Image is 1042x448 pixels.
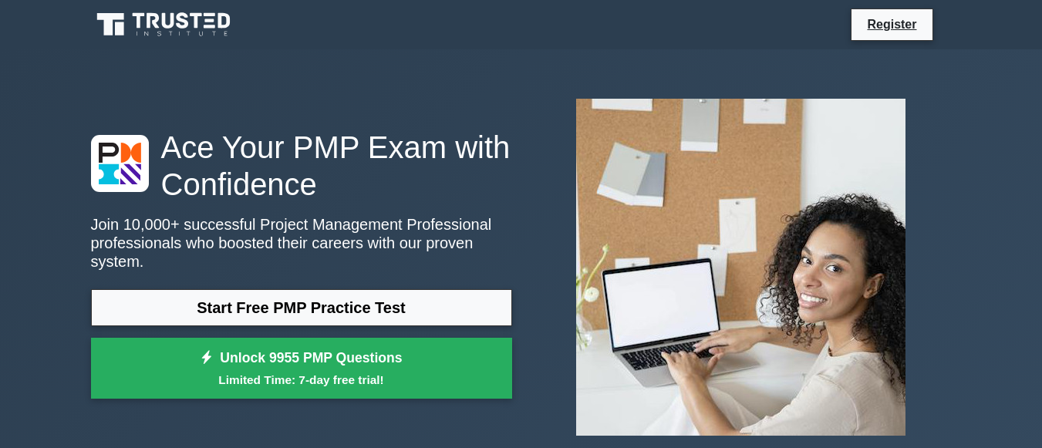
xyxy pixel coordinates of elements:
[91,215,512,271] p: Join 10,000+ successful Project Management Professional professionals who boosted their careers w...
[91,129,512,203] h1: Ace Your PMP Exam with Confidence
[91,338,512,399] a: Unlock 9955 PMP QuestionsLimited Time: 7-day free trial!
[110,371,493,389] small: Limited Time: 7-day free trial!
[858,15,926,34] a: Register
[91,289,512,326] a: Start Free PMP Practice Test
